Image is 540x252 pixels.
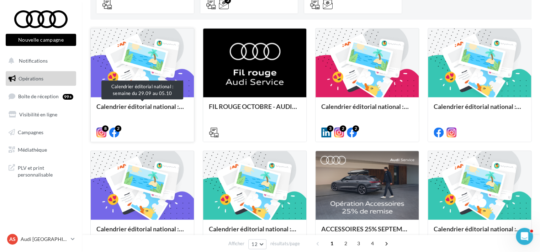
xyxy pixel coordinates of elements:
[96,225,188,240] div: Calendrier éditorial national : semaine du 08.09 au 14.09
[18,129,43,135] span: Campagnes
[340,238,351,249] span: 2
[63,94,73,100] div: 99+
[4,89,78,104] a: Boîte de réception99+
[18,163,73,178] span: PLV et print personnalisable
[18,147,47,153] span: Médiathèque
[4,125,78,140] a: Campagnes
[96,103,188,117] div: Calendrier éditorial national : semaine du 29.09 au 05.10
[18,93,59,99] span: Boîte de réception
[367,238,378,249] span: 4
[101,80,183,99] div: Calendrier éditorial national : semaine du 29.09 au 05.10
[321,103,413,117] div: Calendrier éditorial national : semaine du 22.09 au 28.09
[4,160,78,181] a: PLV et print personnalisable
[248,239,266,249] button: 12
[326,238,338,249] span: 1
[19,58,48,64] span: Notifications
[209,225,301,240] div: Calendrier éditorial national : du 02.09 au 15.09
[4,53,75,68] button: Notifications
[115,125,121,132] div: 2
[6,232,76,246] a: AS Audi [GEOGRAPHIC_DATA]
[434,225,525,240] div: Calendrier éditorial national : du 02.09 au 09.09
[102,125,108,132] div: 8
[353,125,359,132] div: 2
[19,111,57,117] span: Visibilité en ligne
[270,240,300,247] span: résultats/page
[228,240,244,247] span: Afficher
[209,103,301,117] div: FIL ROUGE OCTOBRE - AUDI SERVICE
[252,241,258,247] span: 12
[6,34,76,46] button: Nouvelle campagne
[327,125,333,132] div: 3
[340,125,346,132] div: 2
[516,228,533,245] iframe: Intercom live chat
[4,107,78,122] a: Visibilité en ligne
[434,103,525,117] div: Calendrier éditorial national : semaine du 15.09 au 21.09
[321,225,413,240] div: ACCESSOIRES 25% SEPTEMBRE - AUDI SERVICE
[4,71,78,86] a: Opérations
[9,236,16,243] span: AS
[4,142,78,157] a: Médiathèque
[18,75,43,82] span: Opérations
[353,238,364,249] span: 3
[21,236,68,243] p: Audi [GEOGRAPHIC_DATA]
